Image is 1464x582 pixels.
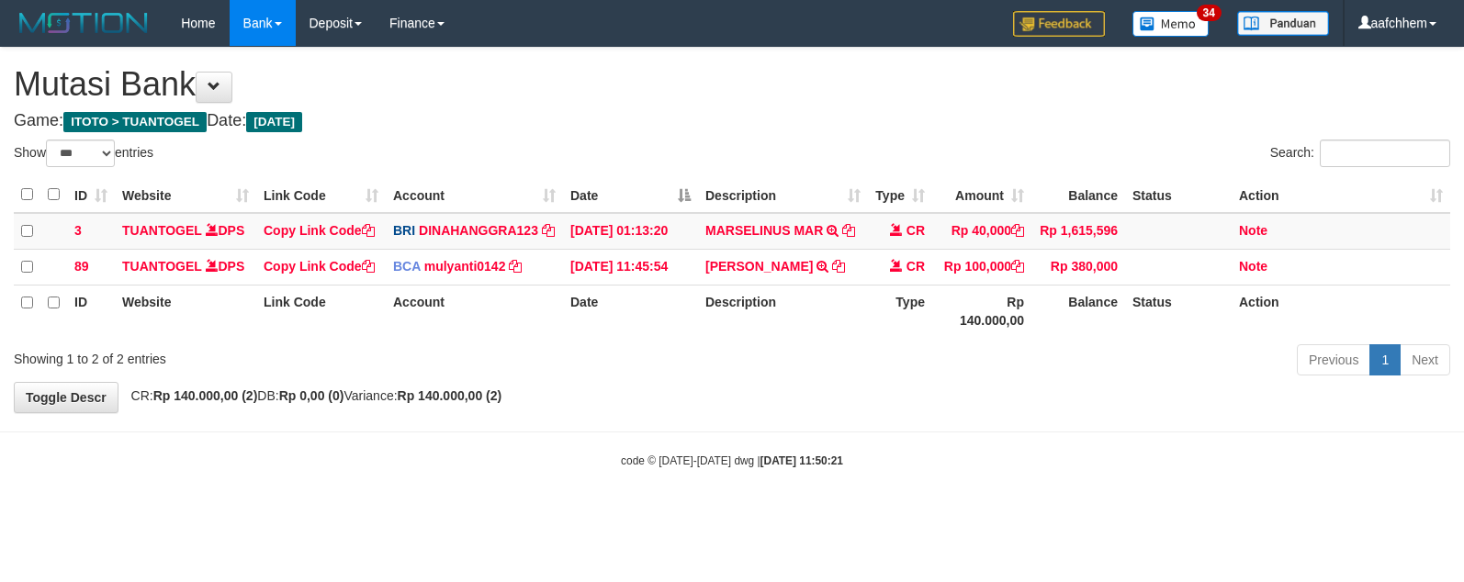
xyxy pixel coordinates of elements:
[1239,259,1267,274] a: Note
[1031,213,1125,250] td: Rp 1,615,596
[1369,344,1401,375] a: 1
[115,177,256,213] th: Website: activate to sort column ascending
[393,223,415,238] span: BRI
[1400,344,1450,375] a: Next
[563,213,698,250] td: [DATE] 01:13:20
[153,388,258,403] strong: Rp 140.000,00 (2)
[264,259,375,274] a: Copy Link Code
[74,259,89,274] span: 89
[705,259,813,274] a: [PERSON_NAME]
[868,285,932,337] th: Type
[932,213,1031,250] td: Rp 40,000
[256,285,386,337] th: Link Code
[393,259,421,274] span: BCA
[509,259,522,274] a: Copy mulyanti0142 to clipboard
[1270,140,1450,167] label: Search:
[1297,344,1370,375] a: Previous
[842,223,855,238] a: Copy MARSELINUS MAR to clipboard
[246,112,302,132] span: [DATE]
[386,177,563,213] th: Account: activate to sort column ascending
[563,249,698,285] td: [DATE] 11:45:54
[932,285,1031,337] th: Rp 140.000,00
[542,223,555,238] a: Copy DINAHANGGRA123 to clipboard
[1197,5,1222,21] span: 34
[1031,249,1125,285] td: Rp 380,000
[264,223,375,238] a: Copy Link Code
[256,177,386,213] th: Link Code: activate to sort column ascending
[398,388,502,403] strong: Rp 140.000,00 (2)
[907,259,925,274] span: CR
[932,249,1031,285] td: Rp 100,000
[1237,11,1329,36] img: panduan.png
[14,9,153,37] img: MOTION_logo.png
[1031,285,1125,337] th: Balance
[563,285,698,337] th: Date
[386,285,563,337] th: Account
[563,177,698,213] th: Date: activate to sort column descending
[14,112,1450,130] h4: Game: Date:
[67,177,115,213] th: ID: activate to sort column ascending
[705,223,823,238] a: MARSELINUS MAR
[698,285,868,337] th: Description
[14,342,596,368] div: Showing 1 to 2 of 2 entries
[1011,223,1024,238] a: Copy Rp 40,000 to clipboard
[122,259,202,274] a: TUANTOGEL
[760,454,843,467] strong: [DATE] 11:50:21
[63,112,207,132] span: ITOTO > TUANTOGEL
[1011,259,1024,274] a: Copy Rp 100,000 to clipboard
[419,223,538,238] a: DINAHANGGRA123
[14,140,153,167] label: Show entries
[115,285,256,337] th: Website
[14,66,1450,103] h1: Mutasi Bank
[1320,140,1450,167] input: Search:
[1232,177,1450,213] th: Action: activate to sort column ascending
[424,259,506,274] a: mulyanti0142
[67,285,115,337] th: ID
[1132,11,1210,37] img: Button%20Memo.svg
[1239,223,1267,238] a: Note
[1125,177,1232,213] th: Status
[122,223,202,238] a: TUANTOGEL
[907,223,925,238] span: CR
[832,259,845,274] a: Copy DONI MARGIYANTO to clipboard
[1031,177,1125,213] th: Balance
[1232,285,1450,337] th: Action
[621,454,843,467] small: code © [DATE]-[DATE] dwg |
[1125,285,1232,337] th: Status
[122,388,502,403] span: CR: DB: Variance:
[279,388,344,403] strong: Rp 0,00 (0)
[932,177,1031,213] th: Amount: activate to sort column ascending
[115,213,256,250] td: DPS
[868,177,932,213] th: Type: activate to sort column ascending
[14,382,118,413] a: Toggle Descr
[74,223,82,238] span: 3
[46,140,115,167] select: Showentries
[115,249,256,285] td: DPS
[698,177,868,213] th: Description: activate to sort column ascending
[1013,11,1105,37] img: Feedback.jpg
